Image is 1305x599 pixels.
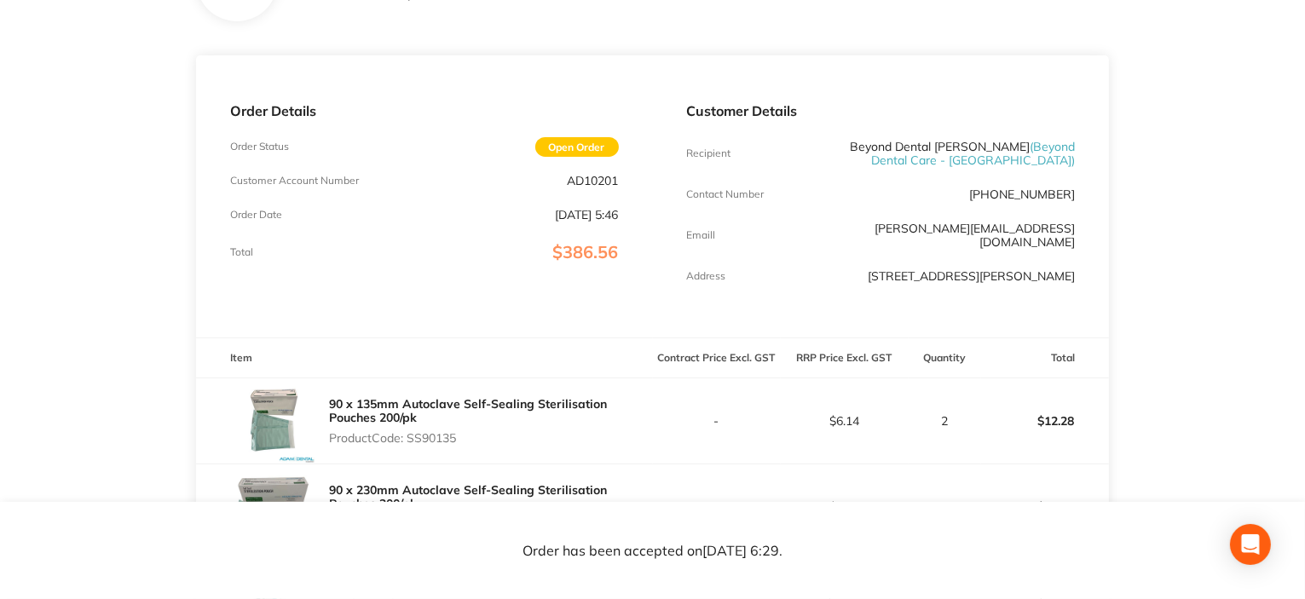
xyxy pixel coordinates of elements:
[230,141,289,153] p: Order Status
[230,103,619,118] p: Order Details
[230,464,315,550] img: aTF6eng0eA
[329,482,607,511] a: 90 x 230mm Autoclave Self-Sealing Sterilisation Pouches 200/pk
[687,229,716,241] p: Emaill
[654,500,780,514] p: -
[1230,524,1271,565] div: Open Intercom Messenger
[553,241,619,262] span: $386.56
[781,338,909,378] th: RRP Price Excl. GST
[981,338,1109,378] th: Total
[782,414,908,428] p: $6.14
[568,174,619,187] p: AD10201
[687,188,765,200] p: Contact Number
[875,221,1075,250] a: [PERSON_NAME][EMAIL_ADDRESS][DOMAIN_NAME]
[230,246,253,258] p: Total
[230,209,282,221] p: Order Date
[909,338,982,378] th: Quantity
[816,140,1075,167] p: Beyond Dental [PERSON_NAME]
[653,338,781,378] th: Contract Price Excl. GST
[982,487,1108,527] p: $42.30
[687,270,726,282] p: Address
[196,338,653,378] th: Item
[654,414,780,428] p: -
[556,208,619,222] p: [DATE] 5:46
[871,139,1075,168] span: ( Beyond Dental Care - [GEOGRAPHIC_DATA] )
[230,175,359,187] p: Customer Account Number
[909,500,981,514] p: 6
[868,269,1075,283] p: [STREET_ADDRESS][PERSON_NAME]
[687,103,1076,118] p: Customer Details
[329,431,653,445] p: Product Code: SS90135
[230,378,315,464] img: aTJtbWs3aw
[523,543,782,558] p: Order has been accepted on [DATE] 6:29 .
[909,414,981,428] p: 2
[782,500,908,514] p: $7.05
[535,137,619,157] span: Open Order
[329,396,607,425] a: 90 x 135mm Autoclave Self-Sealing Sterilisation Pouches 200/pk
[969,187,1075,201] p: [PHONE_NUMBER]
[982,400,1108,441] p: $12.28
[687,147,731,159] p: Recipient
